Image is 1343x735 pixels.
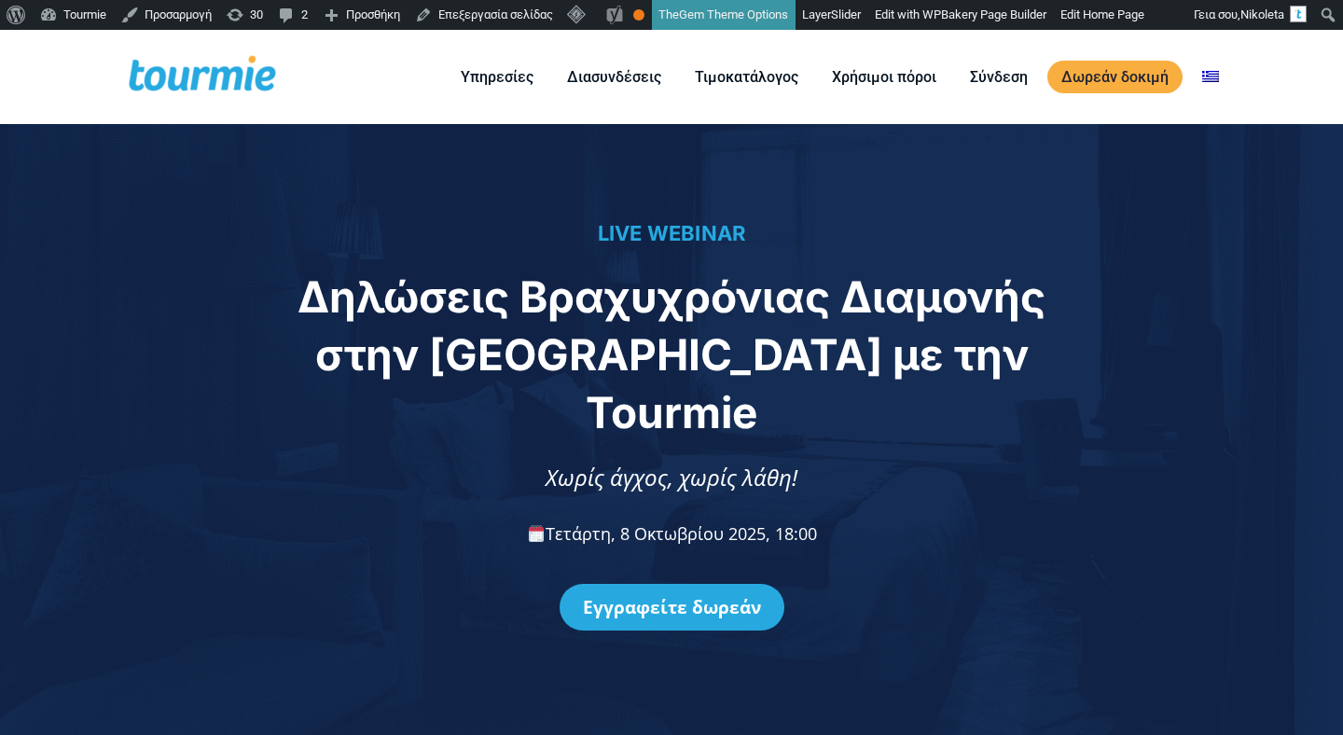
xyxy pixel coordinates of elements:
[681,65,812,89] a: Τιμοκατάλογος
[956,65,1042,89] a: Σύνδεση
[1240,7,1284,21] span: Nikoleta
[633,9,644,21] div: OK
[526,522,817,545] span: Τετάρτη, 8 Οκτωβρίου 2025, 18:00
[818,65,950,89] a: Χρήσιμοι πόροι
[598,221,746,245] span: LIVE WEBINAR
[447,65,547,89] a: Υπηρεσίες
[1047,61,1183,93] a: Δωρεάν δοκιμή
[560,584,784,631] a: Εγγραφείτε δωρεάν
[546,462,797,492] span: Χωρίς άγχος, χωρίς λάθη!
[553,65,675,89] a: Διασυνδέσεις
[298,270,1045,438] span: Δηλώσεις Βραχυχρόνιας Διαμονής στην [GEOGRAPHIC_DATA] με την Tourmie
